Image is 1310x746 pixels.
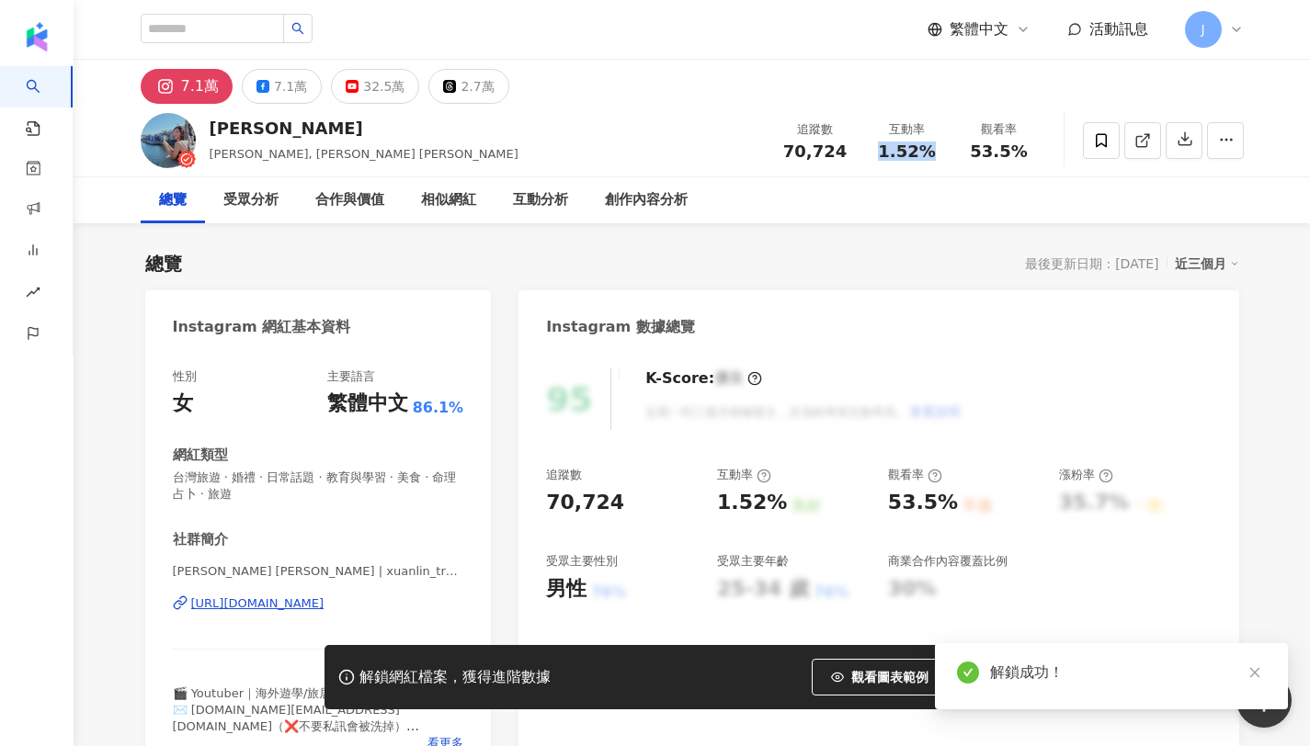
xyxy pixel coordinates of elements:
span: 70,724 [783,141,847,161]
span: 台灣旅遊 · 婚禮 · 日常話題 · 教育與學習 · 美食 · 命理占卜 · 旅遊 [173,469,464,503]
div: 最後更新日期：[DATE] [1025,256,1158,271]
span: 1.52% [878,142,935,161]
button: 32.5萬 [331,69,419,104]
div: 互動率 [717,467,771,483]
div: [URL][DOMAIN_NAME] [191,595,325,612]
div: 解鎖網紅檔案，獲得進階數據 [359,668,551,687]
div: 53.5% [888,489,958,517]
span: rise [26,274,40,315]
div: 7.1萬 [181,73,219,99]
div: 70,724 [546,489,624,517]
div: 女 [173,390,193,418]
div: 性別 [173,368,197,385]
div: Instagram 數據總覽 [546,317,695,337]
div: 互動分析 [513,189,568,211]
span: 活動訊息 [1089,20,1148,38]
div: Instagram 網紅基本資料 [173,317,351,337]
img: logo icon [22,22,51,51]
div: 總覽 [145,251,182,277]
div: 總覽 [159,189,187,211]
div: 合作與價值 [315,189,384,211]
a: [URL][DOMAIN_NAME] [173,595,464,612]
div: 受眾主要年齡 [717,553,789,570]
div: 相似網紅 [421,189,476,211]
span: 觀看圖表範例 [851,670,928,684]
img: KOL Avatar [141,113,196,168]
div: 漲粉率 [1059,467,1113,483]
div: 社群簡介 [173,530,228,549]
div: 互動率 [872,120,942,139]
div: 追蹤數 [546,467,582,483]
span: 53.5% [970,142,1027,161]
span: close [1248,666,1261,679]
div: 追蹤數 [780,120,850,139]
div: 受眾分析 [223,189,279,211]
button: 7.1萬 [242,69,322,104]
button: 7.1萬 [141,69,233,104]
a: search [26,66,63,138]
span: 86.1% [413,398,464,418]
div: 32.5萬 [363,73,404,99]
div: 繁體中文 [327,390,408,418]
div: 解鎖成功！ [990,661,1266,684]
div: 主要語言 [327,368,375,385]
div: 7.1萬 [274,73,307,99]
span: J [1201,19,1204,40]
div: 觀看率 [964,120,1034,139]
div: 商業合作內容覆蓋比例 [888,553,1008,570]
div: 受眾主要性別 [546,553,618,570]
span: [PERSON_NAME] [PERSON_NAME] | xuanlin_travel [173,563,464,580]
div: 男性 [546,575,587,604]
button: 2.7萬 [428,69,508,104]
button: 觀看圖表範例 [812,659,948,695]
span: check-circle [957,661,979,684]
div: 1.52% [717,489,787,517]
div: 創作內容分析 [605,189,688,211]
div: 2.7萬 [461,73,494,99]
div: 網紅類型 [173,446,228,465]
span: search [291,22,304,35]
span: 繁體中文 [950,19,1008,40]
div: K-Score : [645,368,762,389]
div: 觀看率 [888,467,942,483]
div: 近三個月 [1175,252,1239,276]
div: [PERSON_NAME] [210,117,518,140]
span: [PERSON_NAME], [PERSON_NAME] [PERSON_NAME] [210,147,518,161]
